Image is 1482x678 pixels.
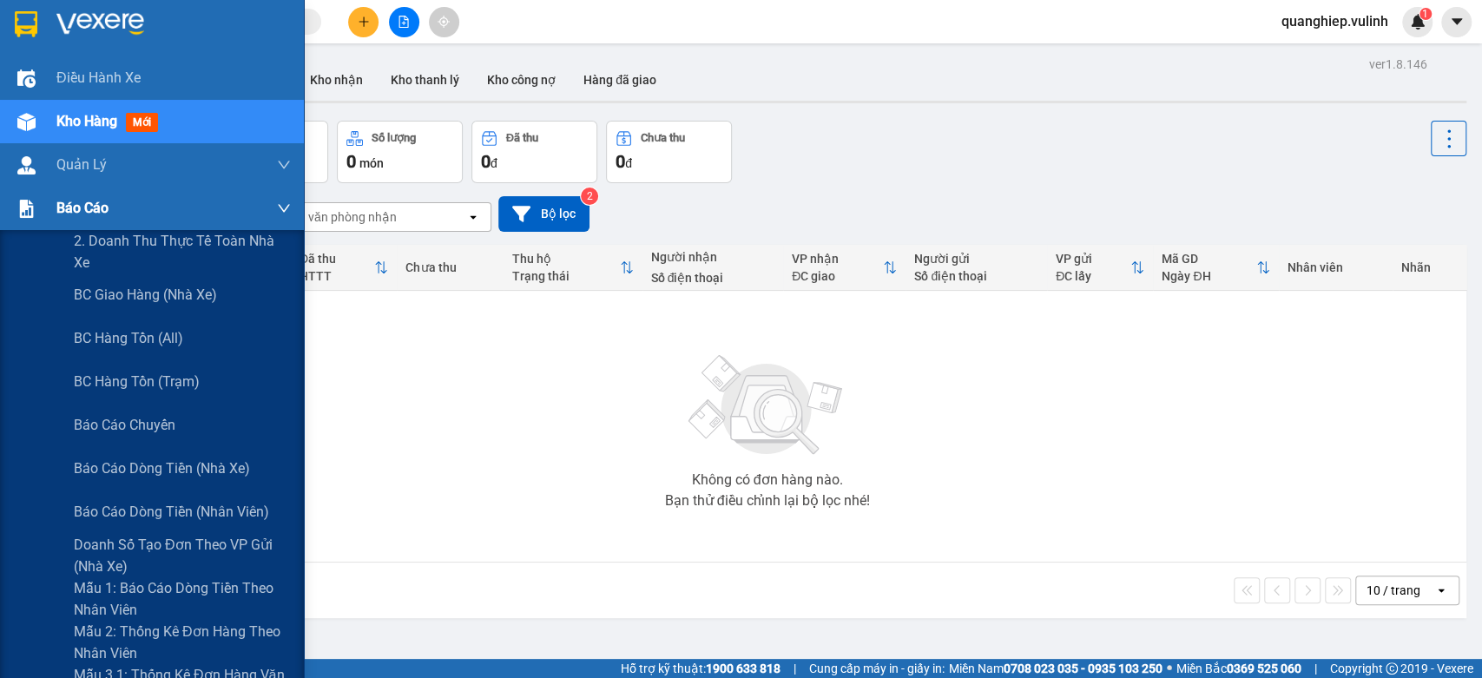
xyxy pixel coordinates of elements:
svg: open [1434,583,1448,597]
span: mới [126,113,158,132]
div: Đã thu [300,252,374,266]
img: warehouse-icon [17,156,36,174]
span: aim [438,16,450,28]
sup: 1 [1419,8,1432,20]
div: Chưa thu [641,132,685,144]
span: copyright [1386,662,1398,675]
img: warehouse-icon [17,69,36,88]
button: Kho thanh lý [377,59,473,101]
img: warehouse-icon [17,113,36,131]
div: Nhãn [1401,260,1458,274]
div: ĐC giao [792,269,883,283]
div: Mã GD [1162,252,1255,266]
div: Số điện thoại [651,271,775,285]
span: món [359,156,384,170]
span: Kho hàng [56,113,117,129]
div: Số điện thoại [914,269,1038,283]
span: | [794,659,796,678]
span: 0 [481,151,491,172]
div: Bạn thử điều chỉnh lại bộ lọc nhé! [664,494,869,508]
div: VP gửi [1056,252,1130,266]
span: Quản Lý [56,154,107,175]
div: Nhân viên [1288,260,1385,274]
span: 0 [346,151,356,172]
strong: 0369 525 060 [1227,662,1301,675]
img: logo-vxr [15,11,37,37]
span: đ [491,156,497,170]
button: Đã thu0đ [471,121,597,183]
button: Bộ lọc [498,196,590,232]
span: Miền Bắc [1176,659,1301,678]
th: Toggle SortBy [504,245,642,291]
span: Miền Nam [949,659,1163,678]
div: Số lượng [372,132,416,144]
div: Đã thu [506,132,538,144]
span: Cung cấp máy in - giấy in: [809,659,945,678]
span: Báo cáo chuyến [74,414,175,436]
img: svg+xml;base64,PHN2ZyBjbGFzcz0ibGlzdC1wbHVnX19zdmciIHhtbG5zPSJodHRwOi8vd3d3LnczLm9yZy8yMDAwL3N2Zy... [680,345,853,466]
button: Số lượng0món [337,121,463,183]
div: ver 1.8.146 [1369,55,1427,74]
span: Điều hành xe [56,67,141,89]
div: VP nhận [792,252,883,266]
span: Doanh số tạo đơn theo VP gửi (nhà xe) [74,534,291,577]
button: Kho nhận [296,59,377,101]
div: Trạng thái [512,269,620,283]
div: Thu hộ [512,252,620,266]
button: aim [429,7,459,37]
div: Người nhận [651,250,775,264]
span: 1 [1422,8,1428,20]
span: 0 [616,151,625,172]
span: | [1314,659,1317,678]
div: Người gửi [914,252,1038,266]
span: down [277,158,291,172]
svg: open [466,210,480,224]
th: Toggle SortBy [783,245,906,291]
span: Mẫu 2: Thống kê đơn hàng theo nhân viên [74,621,291,664]
span: Báo cáo dòng tiền (nhân viên) [74,501,269,523]
img: solution-icon [17,200,36,218]
img: icon-new-feature [1410,14,1426,30]
span: BC giao hàng (nhà xe) [74,284,217,306]
div: HTTT [300,269,374,283]
span: Báo cáo [56,197,109,219]
button: Kho công nợ [473,59,570,101]
button: file-add [389,7,419,37]
span: file-add [398,16,410,28]
span: Hỗ trợ kỹ thuật: [621,659,781,678]
span: BC hàng tồn (all) [74,327,183,349]
strong: 1900 633 818 [706,662,781,675]
sup: 2 [581,188,598,205]
button: Hàng đã giao [570,59,670,101]
div: Chưa thu [405,260,494,274]
span: Báo cáo dòng tiền (nhà xe) [74,457,250,479]
th: Toggle SortBy [1153,245,1278,291]
span: quanghiep.vulinh [1268,10,1402,32]
div: Ngày ĐH [1162,269,1255,283]
span: plus [358,16,370,28]
button: Chưa thu0đ [606,121,732,183]
button: caret-down [1441,7,1472,37]
button: plus [348,7,379,37]
strong: 0708 023 035 - 0935 103 250 [1004,662,1163,675]
span: caret-down [1449,14,1465,30]
span: BC hàng tồn (trạm) [74,371,200,392]
span: đ [625,156,632,170]
span: down [277,201,291,215]
th: Toggle SortBy [1047,245,1153,291]
span: ⚪️ [1167,665,1172,672]
th: Toggle SortBy [291,245,397,291]
span: Mẫu 1: Báo cáo dòng tiền theo nhân viên [74,577,291,621]
div: 10 / trang [1367,582,1420,599]
div: ĐC lấy [1056,269,1130,283]
span: 2. Doanh thu thực tế toàn nhà xe [74,230,291,273]
div: Chọn văn phòng nhận [277,208,397,226]
div: Không có đơn hàng nào. [691,473,842,487]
